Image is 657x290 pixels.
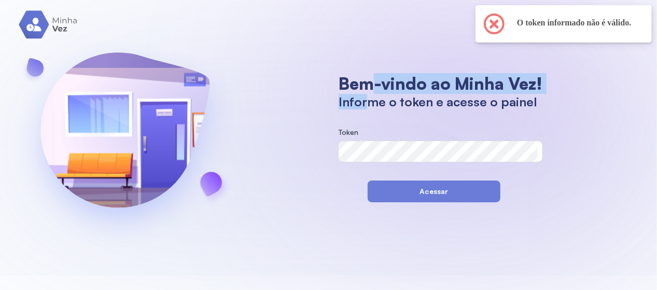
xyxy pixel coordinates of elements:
h1: Informe o token e acesse o painel [339,94,542,109]
h1: Bem-vindo ao Minha Vez! [339,73,542,94]
h2: O token informado não é válido. [517,18,635,28]
span: Token [339,128,359,136]
img: logo.svg [19,10,78,39]
button: Acessar [368,181,500,202]
img: banner-login.svg [13,25,237,251]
